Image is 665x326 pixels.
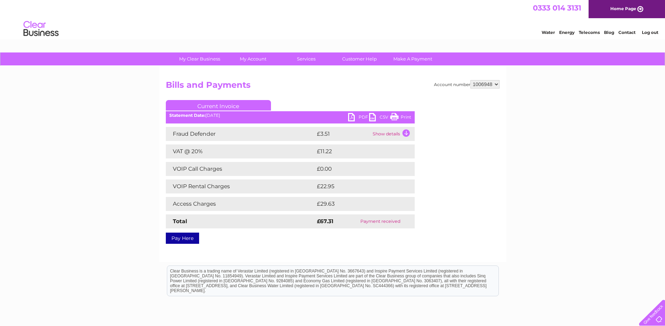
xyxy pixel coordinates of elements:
a: PDF [348,113,369,123]
a: CSV [369,113,390,123]
a: Telecoms [579,30,600,35]
a: Log out [642,30,658,35]
strong: £67.31 [317,218,333,225]
a: Energy [559,30,575,35]
a: Contact [618,30,636,35]
td: Payment received [346,214,415,228]
td: £11.22 [315,144,399,158]
a: Current Invoice [166,100,271,111]
div: Clear Business is a trading name of Verastar Limited (registered in [GEOGRAPHIC_DATA] No. 3667643... [167,4,498,34]
a: Blog [604,30,614,35]
a: My Account [224,52,282,65]
strong: Total [173,218,187,225]
h2: Bills and Payments [166,80,500,93]
td: £22.95 [315,179,400,193]
a: 0333 014 3131 [533,3,581,12]
a: Services [277,52,335,65]
td: Access Charges [166,197,315,211]
td: Fraud Defender [166,127,315,141]
a: Print [390,113,411,123]
td: Show details [371,127,415,141]
td: VOIP Rental Charges [166,179,315,193]
a: My Clear Business [171,52,229,65]
img: logo.png [23,18,59,40]
a: Pay Here [166,233,199,244]
b: Statement Date: [169,113,205,118]
div: [DATE] [166,113,415,118]
a: Customer Help [331,52,388,65]
a: Water [542,30,555,35]
td: £0.00 [315,162,399,176]
td: VAT @ 20% [166,144,315,158]
td: £29.63 [315,197,401,211]
a: Make A Payment [384,52,442,65]
td: £3.51 [315,127,371,141]
td: VOIP Call Charges [166,162,315,176]
div: Account number [434,80,500,88]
